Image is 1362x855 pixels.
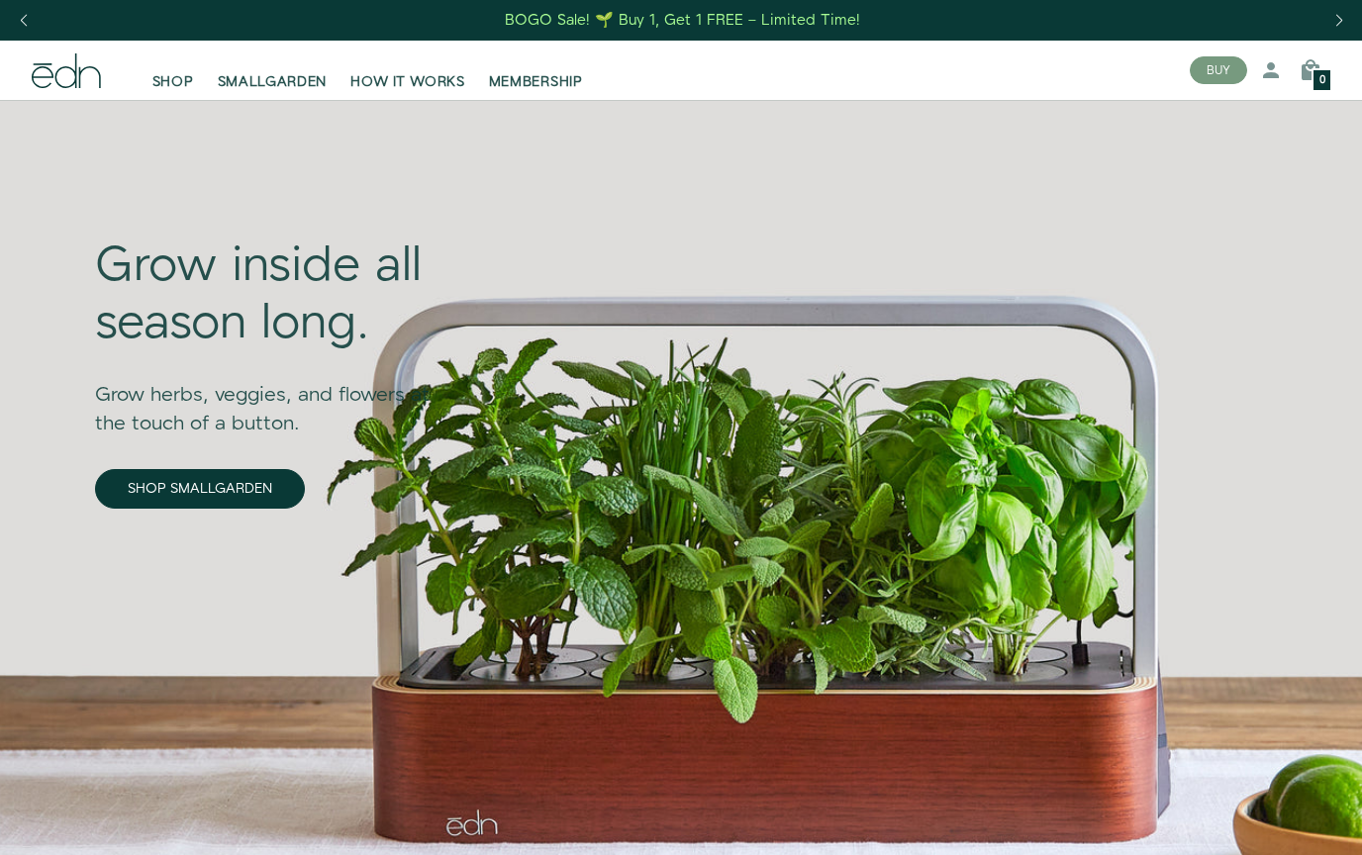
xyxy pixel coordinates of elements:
a: SHOP SMALLGARDEN [95,469,305,509]
div: Grow inside all season long. [95,238,459,352]
span: SMALLGARDEN [218,72,328,92]
button: BUY [1190,56,1247,84]
div: Grow herbs, veggies, and flowers at the touch of a button. [95,353,459,438]
span: HOW IT WORKS [350,72,464,92]
div: BOGO Sale! 🌱 Buy 1, Get 1 FREE – Limited Time! [505,10,860,31]
span: MEMBERSHIP [489,72,583,92]
a: BOGO Sale! 🌱 Buy 1, Get 1 FREE – Limited Time! [504,5,863,36]
a: HOW IT WORKS [339,48,476,92]
span: 0 [1319,75,1325,86]
a: SHOP [141,48,206,92]
a: SMALLGARDEN [206,48,340,92]
span: SHOP [152,72,194,92]
a: MEMBERSHIP [477,48,595,92]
